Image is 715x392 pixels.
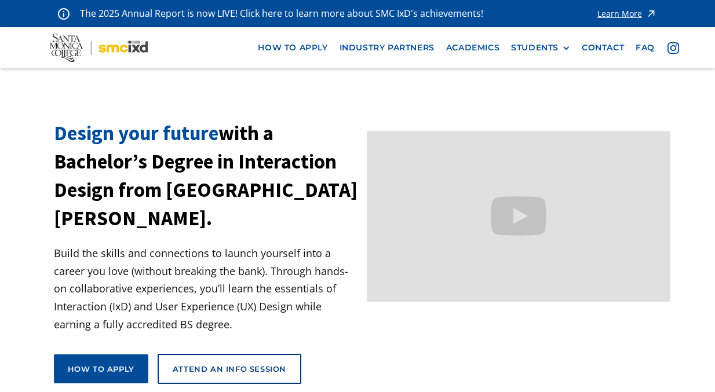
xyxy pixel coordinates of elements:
div: Learn More [597,10,642,18]
a: how to apply [252,37,333,58]
img: icon - information - alert [58,8,70,20]
a: faq [630,37,661,58]
a: Learn More [597,6,657,21]
img: Santa Monica College - SMC IxD logo [50,34,147,62]
a: How to apply [54,354,148,383]
span: Design your future [54,120,218,146]
a: Attend an Info Session [158,354,301,384]
p: Build the skills and connections to launch yourself into a career you love (without breaking the ... [54,244,357,333]
a: industry partners [334,37,440,58]
div: STUDENTS [511,43,570,53]
div: How to apply [68,364,134,374]
p: The 2025 Annual Report is now LIVE! Click here to learn more about SMC IxD's achievements! [80,6,484,21]
iframe: Design your future with a Bachelor's Degree in Interaction Design from Santa Monica College [367,131,670,302]
img: icon - instagram [667,42,679,54]
div: STUDENTS [511,43,559,53]
h1: with a Bachelor’s Degree in Interaction Design from [GEOGRAPHIC_DATA][PERSON_NAME]. [54,119,357,233]
a: contact [576,37,630,58]
img: icon - arrow - alert [645,6,657,21]
div: Attend an Info Session [173,364,286,374]
a: Academics [440,37,505,58]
